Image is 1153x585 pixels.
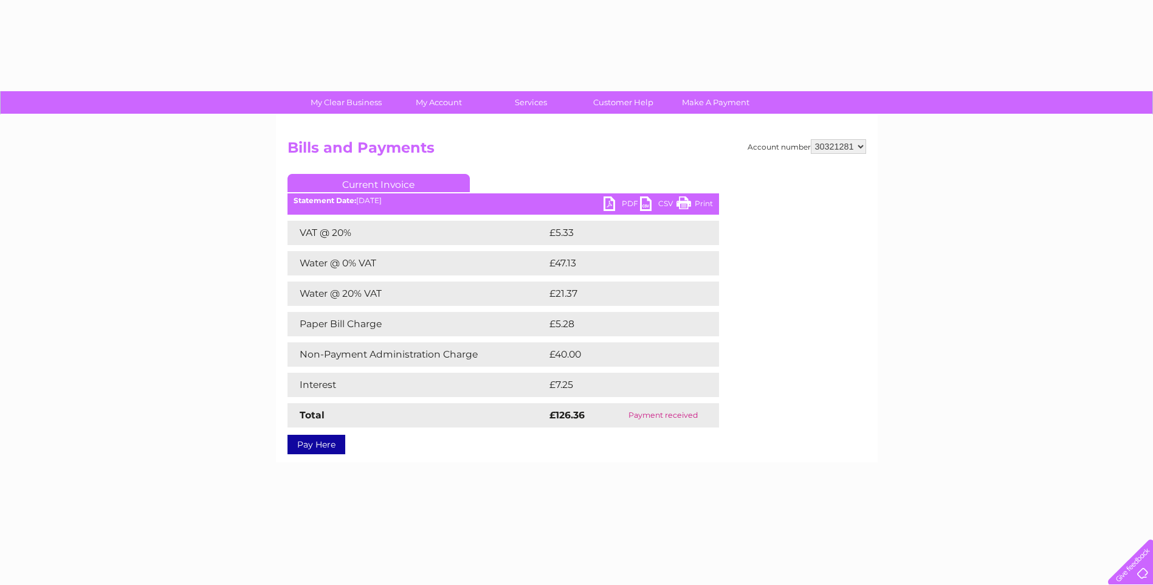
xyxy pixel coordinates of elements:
a: My Account [388,91,489,114]
strong: £126.36 [549,409,585,421]
a: PDF [604,196,640,214]
div: Account number [748,139,866,154]
td: £5.33 [546,221,690,245]
td: £40.00 [546,342,695,367]
td: Paper Bill Charge [287,312,546,336]
a: Print [676,196,713,214]
a: Make A Payment [666,91,766,114]
b: Statement Date: [294,196,356,205]
h2: Bills and Payments [287,139,866,162]
td: VAT @ 20% [287,221,546,245]
a: Services [481,91,581,114]
td: Interest [287,373,546,397]
td: £21.37 [546,282,693,306]
div: [DATE] [287,196,719,205]
td: £5.28 [546,312,690,336]
a: Customer Help [573,91,673,114]
a: Pay Here [287,435,345,454]
td: Water @ 20% VAT [287,282,546,306]
td: £47.13 [546,251,692,275]
a: Current Invoice [287,174,470,192]
a: CSV [640,196,676,214]
td: Non-Payment Administration Charge [287,342,546,367]
td: £7.25 [546,373,690,397]
strong: Total [300,409,325,421]
td: Payment received [607,403,718,427]
td: Water @ 0% VAT [287,251,546,275]
a: My Clear Business [296,91,396,114]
